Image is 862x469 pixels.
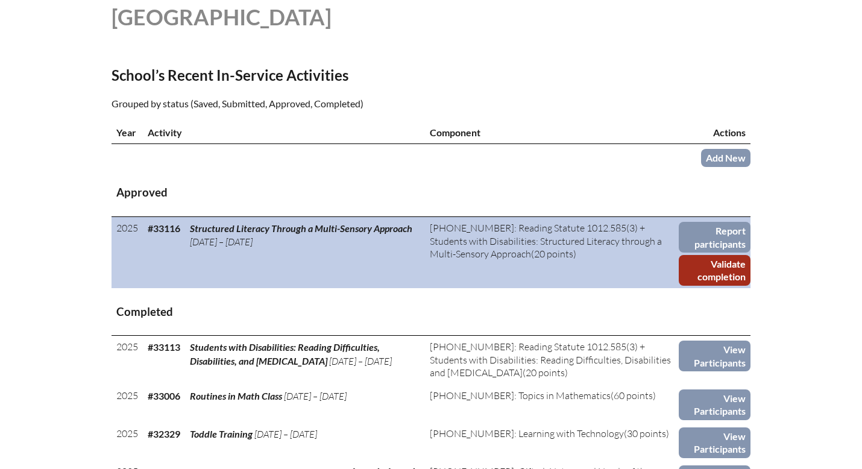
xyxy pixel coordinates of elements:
[329,355,392,367] span: [DATE] – [DATE]
[430,341,671,379] span: [PHONE_NUMBER]: Reading Statute 1012.585(3) + Students with Disabilities: Reading Difficulties, D...
[679,427,750,458] a: View Participants
[148,428,180,439] b: #32329
[430,222,662,260] span: [PHONE_NUMBER]: Reading Statute 1012.585(3) + Students with Disabilities: Structured Literacy thr...
[679,222,750,253] a: Report participants
[284,390,347,402] span: [DATE] – [DATE]
[425,217,679,288] td: (20 points)
[112,217,143,288] td: 2025
[254,428,317,440] span: [DATE] – [DATE]
[425,423,679,461] td: (30 points)
[148,341,180,353] b: #33113
[143,121,425,144] th: Activity
[190,428,253,439] span: Toddle Training
[112,121,143,144] th: Year
[679,255,750,286] a: Validate completion
[701,149,750,166] a: Add New
[190,341,380,366] span: Students with Disabilities: Reading Difficulties, Disabilities, and [MEDICAL_DATA]
[112,385,143,423] td: 2025
[112,423,143,461] td: 2025
[430,427,624,439] span: [PHONE_NUMBER]: Learning with Technology
[112,4,332,30] span: [GEOGRAPHIC_DATA]
[112,96,536,112] p: Grouped by status (Saved, Submitted, Approved, Completed)
[425,336,679,385] td: (20 points)
[425,385,679,423] td: (60 points)
[116,304,746,319] h3: Completed
[148,222,180,234] b: #33116
[112,66,536,84] h2: School’s Recent In-Service Activities
[679,121,750,144] th: Actions
[425,121,679,144] th: Component
[679,389,750,420] a: View Participants
[430,389,611,401] span: [PHONE_NUMBER]: Topics in Mathematics
[112,336,143,385] td: 2025
[148,390,180,401] b: #33006
[116,185,746,200] h3: Approved
[679,341,750,371] a: View Participants
[190,222,412,234] span: Structured Literacy Through a Multi-Sensory Approach
[190,390,282,401] span: Routines in Math Class
[190,236,253,248] span: [DATE] – [DATE]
